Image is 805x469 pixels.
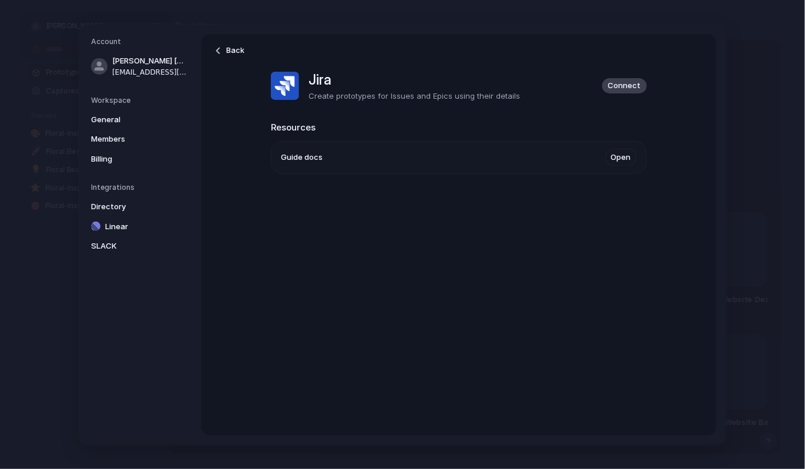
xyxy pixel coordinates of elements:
span: Linear [105,220,180,232]
a: Directory [88,197,190,216]
h1: Jira [308,69,520,91]
a: Open [605,149,637,166]
span: Directory [91,201,166,213]
span: Connect [608,80,641,92]
h5: Account [91,36,190,47]
span: SLACK [91,240,166,252]
a: Billing [88,149,190,168]
a: General [88,110,190,129]
a: Members [88,130,190,149]
p: Create prototypes for Issues and Epics using their details [308,91,520,102]
h2: Resources [271,120,647,134]
h5: Integrations [91,182,190,193]
button: Connect [602,78,647,93]
a: SLACK [88,237,190,256]
span: General [91,113,166,125]
a: [PERSON_NAME] [PERSON_NAME][EMAIL_ADDRESS][DOMAIN_NAME] [88,52,190,81]
span: Guide docs [281,152,323,163]
span: [PERSON_NAME] [PERSON_NAME] [112,55,187,67]
span: Members [91,133,166,145]
span: Back [226,45,244,56]
h5: Workspace [91,95,190,105]
a: Back [209,41,250,60]
span: [EMAIL_ADDRESS][DOMAIN_NAME] [112,66,187,77]
a: Linear [88,217,190,236]
span: Billing [91,153,166,165]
